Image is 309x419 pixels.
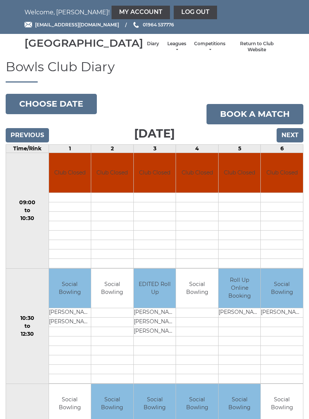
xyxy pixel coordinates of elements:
[91,153,133,193] td: Club Closed
[112,6,170,19] a: My Account
[133,22,139,28] img: Phone us
[176,153,218,193] td: Club Closed
[49,269,91,308] td: Social Bowling
[6,145,49,153] td: Time/Rink
[277,128,303,142] input: Next
[133,145,176,153] td: 3
[6,128,49,142] input: Previous
[49,153,91,193] td: Club Closed
[134,318,176,327] td: [PERSON_NAME]
[134,153,176,193] td: Club Closed
[49,318,91,327] td: [PERSON_NAME]
[261,153,303,193] td: Club Closed
[24,6,285,19] nav: Welcome, [PERSON_NAME]!
[176,269,218,308] td: Social Bowling
[134,308,176,318] td: [PERSON_NAME]
[207,104,303,124] a: Book a match
[219,308,261,318] td: [PERSON_NAME]
[35,22,119,28] span: [EMAIL_ADDRESS][DOMAIN_NAME]
[261,269,303,308] td: Social Bowling
[147,41,159,47] a: Diary
[24,37,143,49] div: [GEOGRAPHIC_DATA]
[143,22,174,28] span: 01964 537776
[134,269,176,308] td: EDITED Roll Up
[6,60,303,83] h1: Bowls Club Diary
[167,41,187,53] a: Leagues
[261,308,303,318] td: [PERSON_NAME]
[233,41,281,53] a: Return to Club Website
[6,268,49,384] td: 10:30 to 12:30
[176,145,219,153] td: 4
[91,145,134,153] td: 2
[24,22,32,28] img: Email
[219,269,261,308] td: Roll Up Online Booking
[194,41,225,53] a: Competitions
[218,145,261,153] td: 5
[134,327,176,336] td: [PERSON_NAME]
[24,21,119,28] a: Email [EMAIL_ADDRESS][DOMAIN_NAME]
[6,153,49,269] td: 09:00 to 10:30
[174,6,217,19] a: Log out
[219,153,261,193] td: Club Closed
[49,308,91,318] td: [PERSON_NAME]
[261,145,303,153] td: 6
[49,145,91,153] td: 1
[132,21,174,28] a: Phone us 01964 537776
[6,94,97,114] button: Choose date
[91,269,133,308] td: Social Bowling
